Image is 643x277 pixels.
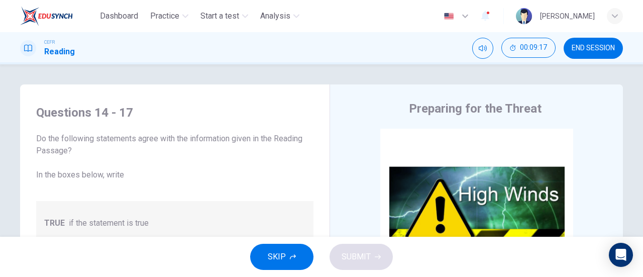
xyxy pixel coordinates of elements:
[472,38,493,59] div: Mute
[196,7,252,25] button: Start a test
[260,10,290,22] span: Analysis
[540,10,595,22] div: [PERSON_NAME]
[146,7,192,25] button: Practice
[36,105,313,121] h4: Questions 14 - 17
[250,244,313,270] button: SKIP
[268,250,286,264] span: SKIP
[501,38,556,58] button: 00:09:17
[20,6,73,26] img: EduSynch logo
[520,44,547,52] span: 00:09:17
[609,243,633,267] div: Open Intercom Messenger
[44,39,55,46] span: CEFR
[20,6,96,26] a: EduSynch logo
[44,217,65,229] span: TRUE
[409,101,542,117] h4: Preparing for the Threat
[100,10,138,22] span: Dashboard
[36,133,313,181] span: Do the following statements agree with the information given in the Reading Passage? In the boxes...
[96,7,142,25] button: Dashboard
[200,10,239,22] span: Start a test
[564,38,623,59] button: END SESSION
[69,217,149,229] span: if the statement is true
[572,44,615,52] span: END SESSION
[256,7,303,25] button: Analysis
[44,46,75,58] h1: Reading
[443,13,455,20] img: en
[150,10,179,22] span: Practice
[516,8,532,24] img: Profile picture
[501,38,556,59] div: Hide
